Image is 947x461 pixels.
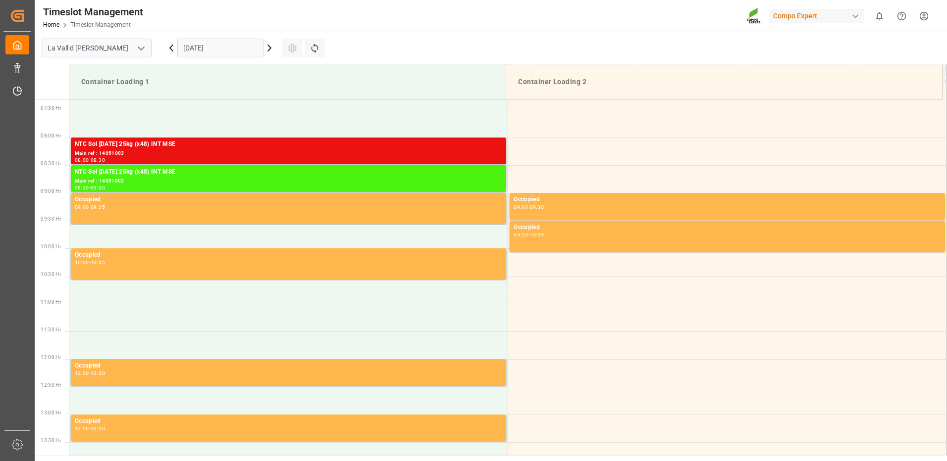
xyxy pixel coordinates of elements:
[75,371,89,375] div: 12:00
[133,41,148,56] button: open menu
[177,39,263,57] input: DD.MM.YYYY
[41,410,61,415] span: 13:00 Hr
[528,232,529,237] div: -
[77,73,498,91] div: Container Loading 1
[91,158,105,162] div: 08:30
[75,149,502,158] div: Main ref : 14051003
[75,185,89,190] div: 08:30
[528,205,529,209] div: -
[746,7,762,25] img: Screenshot%202023-09-29%20at%2010.02.21.png_1712312052.png
[43,4,143,19] div: Timeslot Management
[514,205,528,209] div: 09:00
[75,167,502,177] div: NTC Sol [DATE] 25kg (x48) INT MSE
[75,250,502,260] div: Occupied
[41,382,61,388] span: 12:30 Hr
[769,9,864,23] div: Compo Expert
[514,223,941,232] div: Occupied
[41,244,61,249] span: 10:00 Hr
[529,232,544,237] div: 10:05
[41,355,61,360] span: 12:00 Hr
[75,139,502,149] div: NTC Sol [DATE] 25kg (x48) INT MSE
[514,195,941,205] div: Occupied
[89,158,91,162] div: -
[75,177,502,185] div: Main ref : 14051002
[91,205,105,209] div: 09:35
[891,5,913,27] button: Help Center
[41,105,61,111] span: 07:30 Hr
[75,195,502,205] div: Occupied
[41,299,61,305] span: 11:00 Hr
[41,272,61,277] span: 10:30 Hr
[75,158,89,162] div: 08:00
[41,438,61,443] span: 13:30 Hr
[41,327,61,332] span: 11:30 Hr
[89,426,91,431] div: -
[89,371,91,375] div: -
[75,205,89,209] div: 09:00
[41,188,61,194] span: 09:00 Hr
[769,6,868,25] button: Compo Expert
[89,205,91,209] div: -
[91,260,105,265] div: 10:35
[89,185,91,190] div: -
[529,205,544,209] div: 09:30
[43,21,59,28] a: Home
[41,133,61,138] span: 08:00 Hr
[41,216,61,222] span: 09:30 Hr
[514,73,935,91] div: Container Loading 2
[91,371,105,375] div: 12:30
[41,161,61,166] span: 08:30 Hr
[75,426,89,431] div: 13:00
[514,232,528,237] div: 09:30
[89,260,91,265] div: -
[42,39,152,57] input: Type to search/select
[75,361,502,371] div: Occupied
[91,185,105,190] div: 09:00
[75,416,502,426] div: Occupied
[91,426,105,431] div: 13:30
[868,5,891,27] button: show 0 new notifications
[75,260,89,265] div: 10:00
